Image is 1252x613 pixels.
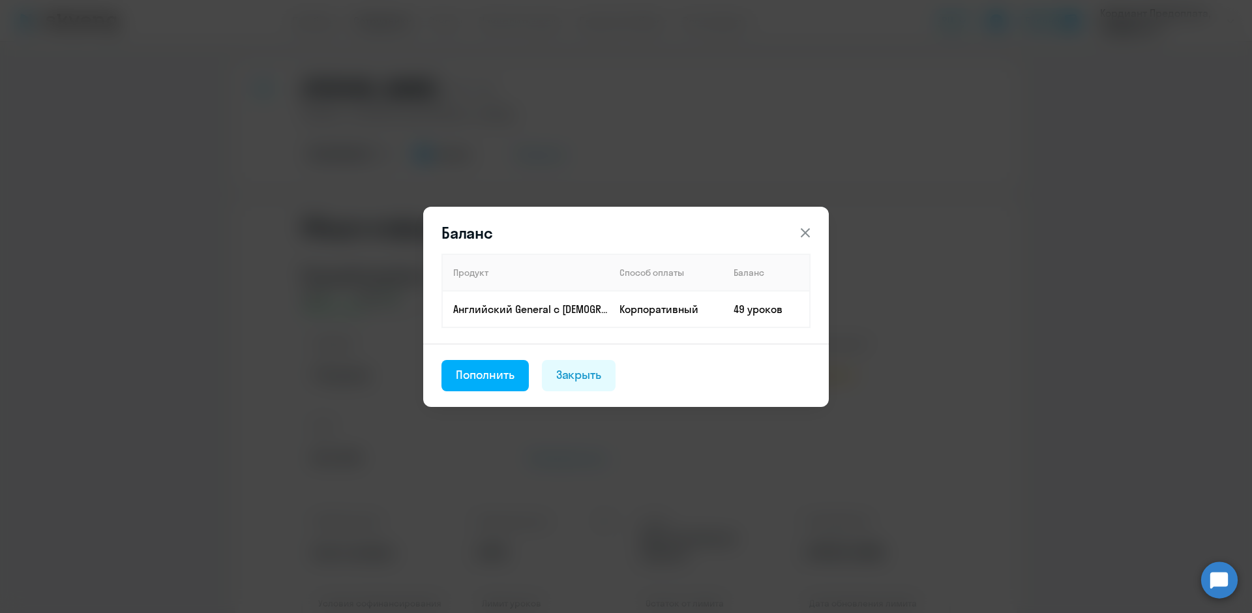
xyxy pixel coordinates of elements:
button: Пополнить [441,360,529,391]
p: Английский General с [DEMOGRAPHIC_DATA] преподавателем [453,302,608,316]
th: Продукт [442,254,609,291]
button: Закрыть [542,360,616,391]
td: 49 уроков [723,291,810,327]
header: Баланс [423,222,829,243]
th: Способ оплаты [609,254,723,291]
div: Пополнить [456,366,514,383]
div: Закрыть [556,366,602,383]
th: Баланс [723,254,810,291]
td: Корпоративный [609,291,723,327]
